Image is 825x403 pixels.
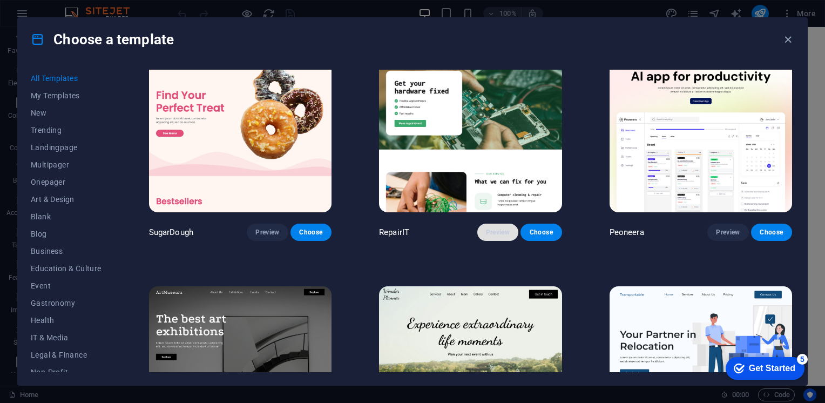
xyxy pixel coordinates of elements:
span: All Templates [31,74,102,83]
button: Preview [707,224,748,241]
button: Education & Culture [31,260,102,277]
span: Trending [31,126,102,135]
button: Multipager [31,156,102,173]
span: Non-Profit [31,368,102,377]
button: Landingpage [31,139,102,156]
span: Choose [299,228,323,237]
h4: Choose a template [31,31,174,48]
span: Preview [716,228,740,237]
button: Non-Profit [31,364,102,381]
span: Choose [529,228,553,237]
button: Blog [31,225,102,243]
button: Preview [477,224,518,241]
span: Blank [31,212,102,221]
p: SugarDough [149,227,193,238]
span: IT & Media [31,333,102,342]
button: Trending [31,122,102,139]
span: Gastronomy [31,299,102,307]
img: Peoneera [610,44,792,212]
span: Onepager [31,178,102,186]
span: Health [31,316,102,325]
span: Preview [486,228,510,237]
button: Onepager [31,173,102,191]
div: Get Started [32,12,78,22]
span: Landingpage [31,143,102,152]
span: Legal & Finance [31,351,102,359]
button: Health [31,312,102,329]
button: Event [31,277,102,294]
span: Art & Design [31,195,102,204]
button: Preview [247,224,288,241]
span: Preview [255,228,279,237]
div: 5 [80,2,91,13]
button: Business [31,243,102,260]
span: Multipager [31,160,102,169]
button: IT & Media [31,329,102,346]
button: My Templates [31,87,102,104]
span: Choose [760,228,783,237]
button: Legal & Finance [31,346,102,364]
p: Peoneera [610,227,644,238]
button: Choose [520,224,562,241]
div: Get Started 5 items remaining, 0% complete [9,5,87,28]
span: Education & Culture [31,264,102,273]
button: Art & Design [31,191,102,208]
span: My Templates [31,91,102,100]
button: Choose [751,224,792,241]
img: RepairIT [379,44,562,212]
img: SugarDough [149,44,332,212]
button: Blank [31,208,102,225]
p: RepairIT [379,227,409,238]
span: Business [31,247,102,256]
button: All Templates [31,70,102,87]
span: Event [31,281,102,290]
span: New [31,109,102,117]
span: Blog [31,230,102,238]
button: New [31,104,102,122]
button: Gastronomy [31,294,102,312]
button: Choose [290,224,332,241]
